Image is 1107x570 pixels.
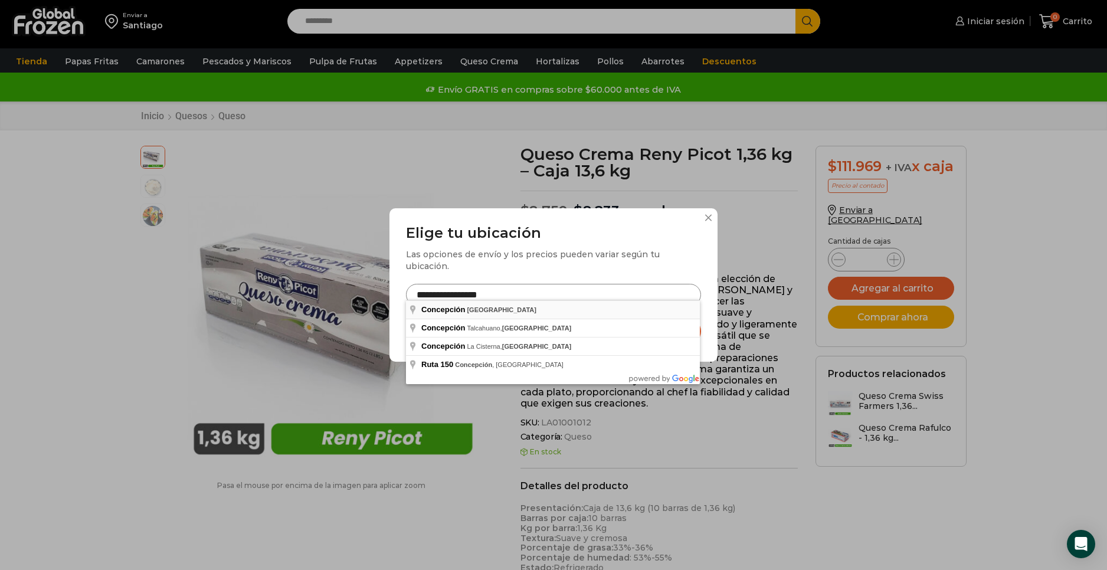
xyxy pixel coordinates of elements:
[421,323,465,332] span: Concepción
[467,343,571,350] span: La Cisterna,
[1067,530,1095,558] div: Open Intercom Messenger
[467,306,536,313] span: [GEOGRAPHIC_DATA]
[502,325,572,332] span: [GEOGRAPHIC_DATA]
[467,325,571,332] span: Talcahuano,
[406,248,701,272] div: Las opciones de envío y los precios pueden variar según tu ubicación.
[421,305,465,314] span: Concepción
[455,361,564,368] span: , [GEOGRAPHIC_DATA]
[421,360,453,369] span: Ruta 150
[502,343,572,350] span: [GEOGRAPHIC_DATA]
[455,361,492,368] span: Concepción
[406,225,701,242] h3: Elige tu ubicación
[421,342,465,350] span: Concepción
